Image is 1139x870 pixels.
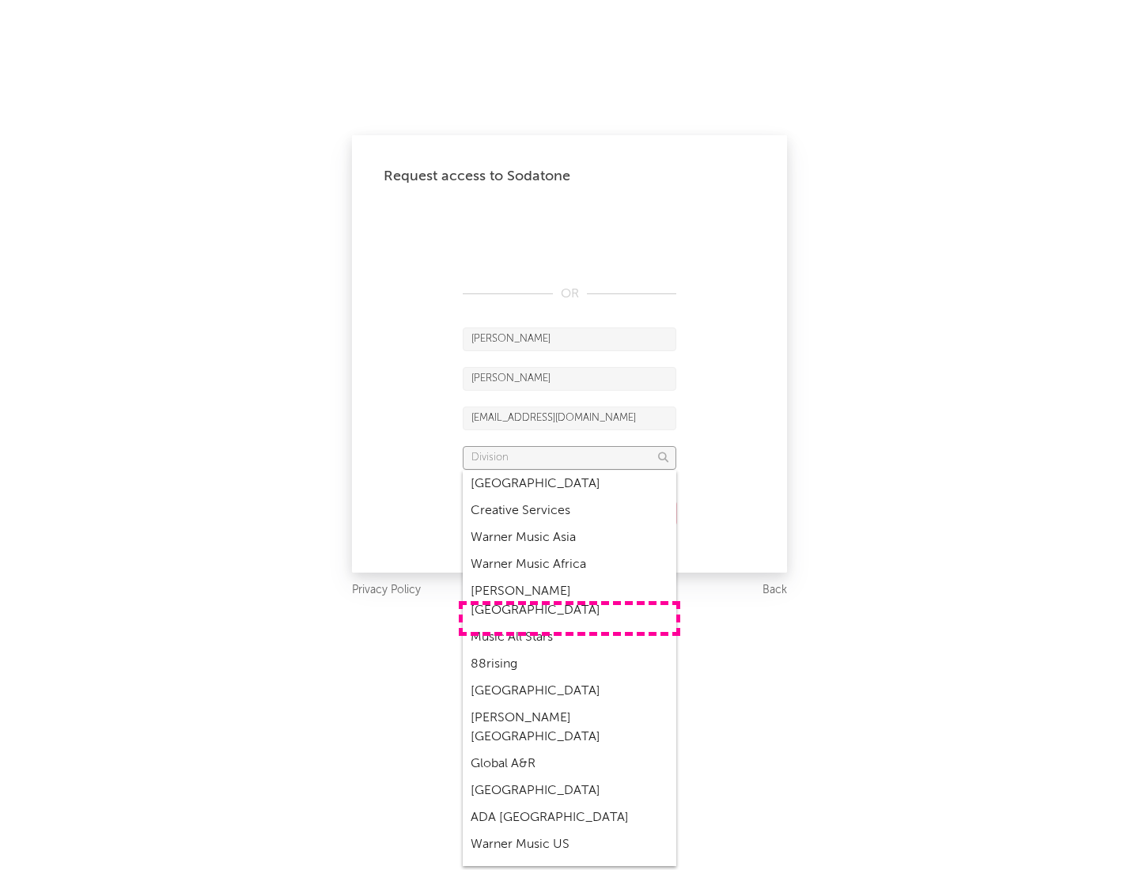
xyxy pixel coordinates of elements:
[463,578,676,624] div: [PERSON_NAME] [GEOGRAPHIC_DATA]
[463,624,676,651] div: Music All Stars
[463,285,676,304] div: OR
[463,524,676,551] div: Warner Music Asia
[463,367,676,391] input: Last Name
[463,678,676,705] div: [GEOGRAPHIC_DATA]
[463,551,676,578] div: Warner Music Africa
[384,167,755,186] div: Request access to Sodatone
[463,471,676,497] div: [GEOGRAPHIC_DATA]
[463,497,676,524] div: Creative Services
[762,581,787,600] a: Back
[463,777,676,804] div: [GEOGRAPHIC_DATA]
[463,804,676,831] div: ADA [GEOGRAPHIC_DATA]
[463,751,676,777] div: Global A&R
[352,581,421,600] a: Privacy Policy
[463,651,676,678] div: 88rising
[463,705,676,751] div: [PERSON_NAME] [GEOGRAPHIC_DATA]
[463,407,676,430] input: Email
[463,446,676,470] input: Division
[463,831,676,858] div: Warner Music US
[463,327,676,351] input: First Name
